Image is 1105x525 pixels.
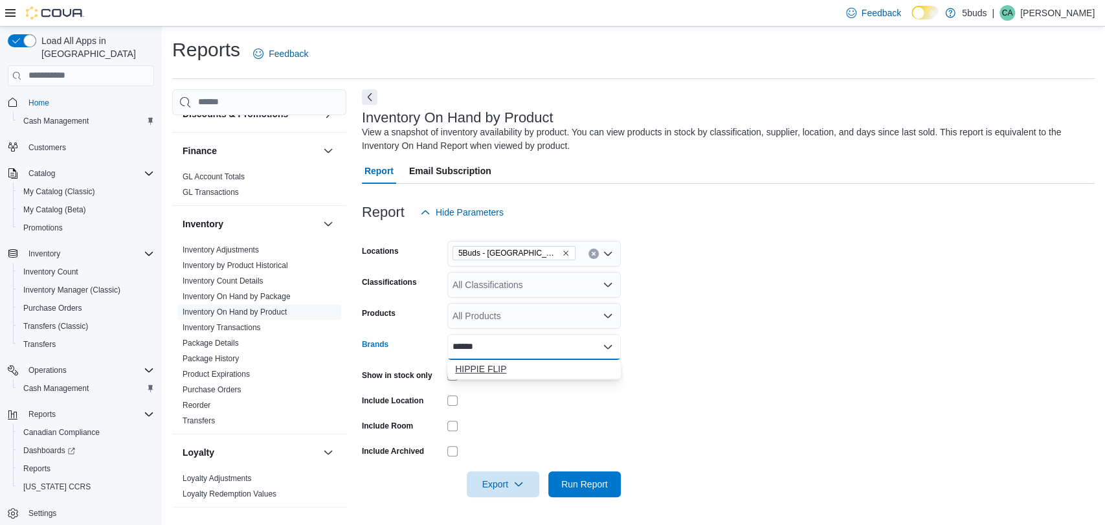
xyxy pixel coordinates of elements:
span: Cash Management [23,116,89,126]
span: Customers [28,142,66,153]
button: My Catalog (Beta) [13,201,159,219]
span: 5Buds - Weyburn [452,246,575,260]
button: Finance [183,144,318,157]
a: Inventory Transactions [183,323,261,332]
button: Inventory [23,246,65,262]
span: Purchase Orders [183,385,241,395]
div: Finance [172,169,346,205]
button: Inventory [183,218,318,230]
label: Classifications [362,277,417,287]
a: GL Transactions [183,188,239,197]
span: Transfers (Classic) [18,318,154,334]
h3: Report [362,205,405,220]
span: Home [28,98,49,108]
button: Canadian Compliance [13,423,159,441]
span: My Catalog (Classic) [23,186,95,197]
span: GL Account Totals [183,172,245,182]
button: Operations [23,363,72,378]
span: Inventory Manager (Classic) [23,285,120,295]
a: Settings [23,506,61,521]
a: Package Details [183,339,239,348]
button: Clear input [588,249,599,259]
button: Export [467,471,539,497]
span: Loyalty Adjustments [183,473,252,484]
a: My Catalog (Classic) [18,184,100,199]
span: Inventory [28,249,60,259]
button: Finance [320,143,336,159]
span: Cash Management [18,381,154,396]
a: Reports [18,461,56,476]
span: Catalog [28,168,55,179]
a: Canadian Compliance [18,425,105,440]
a: My Catalog (Beta) [18,202,91,218]
span: Canadian Compliance [18,425,154,440]
span: Inventory Count Details [183,276,263,286]
span: Report [364,158,394,184]
span: Operations [28,365,67,375]
span: Inventory [23,246,154,262]
a: Inventory Manager (Classic) [18,282,126,298]
label: Include Location [362,396,423,406]
span: Dashboards [23,445,75,456]
span: Customers [23,139,154,155]
h1: Reports [172,37,240,63]
h3: Loyalty [183,446,214,459]
button: Reports [23,407,61,422]
span: My Catalog (Beta) [23,205,86,215]
span: GL Transactions [183,187,239,197]
a: Loyalty Redemption Values [183,489,276,498]
span: Reports [28,409,56,419]
span: Catalog [23,166,154,181]
span: Feedback [269,47,308,60]
button: Catalog [23,166,60,181]
span: Export [474,471,531,497]
span: [US_STATE] CCRS [23,482,91,492]
button: Run Report [548,471,621,497]
label: Brands [362,339,388,350]
a: Product Expirations [183,370,250,379]
a: Inventory On Hand by Product [183,307,287,317]
span: Settings [23,505,154,521]
button: My Catalog (Classic) [13,183,159,201]
a: Inventory by Product Historical [183,261,288,270]
button: Settings [3,504,159,522]
button: Inventory [3,245,159,263]
span: Inventory Transactions [183,322,261,333]
button: Cash Management [13,379,159,397]
p: [PERSON_NAME] [1020,5,1095,21]
span: My Catalog (Beta) [18,202,154,218]
p: 5buds [962,5,987,21]
span: Transfers [23,339,56,350]
label: Locations [362,246,399,256]
span: My Catalog (Classic) [18,184,154,199]
span: 5Buds - [GEOGRAPHIC_DATA] [458,247,559,260]
button: Purchase Orders [13,299,159,317]
a: Dashboards [13,441,159,460]
span: Reports [23,464,50,474]
button: Catalog [3,164,159,183]
button: Cash Management [13,112,159,130]
a: Transfers [183,416,215,425]
a: Loyalty Adjustments [183,474,252,483]
span: Promotions [23,223,63,233]
span: Home [23,95,154,111]
span: Washington CCRS [18,479,154,495]
button: Open list of options [603,311,613,321]
img: Cova [26,6,84,19]
h3: Finance [183,144,217,157]
button: Customers [3,138,159,157]
span: Cash Management [23,383,89,394]
button: Hide Parameters [415,199,509,225]
span: Dashboards [18,443,154,458]
a: Inventory Count [18,264,84,280]
div: Catherine Antonichuk [999,5,1015,21]
h3: Inventory On Hand by Product [362,110,553,126]
span: Package History [183,353,239,364]
button: Inventory [320,216,336,232]
a: Feedback [248,41,313,67]
span: Loyalty Redemption Values [183,489,276,499]
button: Operations [3,361,159,379]
span: Inventory On Hand by Package [183,291,291,302]
button: Remove 5Buds - Weyburn from selection in this group [562,249,570,257]
a: Purchase Orders [18,300,87,316]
